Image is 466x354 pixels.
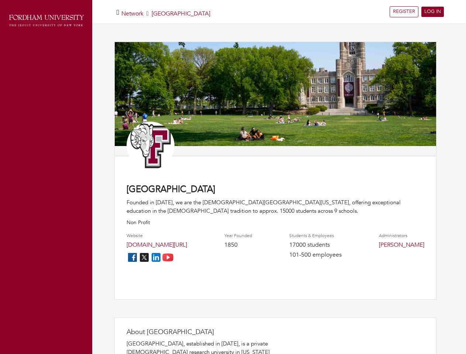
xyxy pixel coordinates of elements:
[127,251,138,263] img: facebook_icon-256f8dfc8812ddc1b8eade64b8eafd8a868ed32f90a8d2bb44f507e1979dbc24.png
[7,13,85,28] img: fordham_logo.png
[421,7,444,17] a: LOG IN
[127,241,187,249] a: [DOMAIN_NAME][URL]
[127,233,187,238] h4: Website
[390,6,418,17] a: REGISTER
[224,242,252,249] h4: 1850
[379,241,424,249] a: [PERSON_NAME]
[121,10,210,17] h5: [GEOGRAPHIC_DATA]
[224,233,252,238] h4: Year Founded
[162,251,174,263] img: youtube_icon-fc3c61c8c22f3cdcae68f2f17984f5f016928f0ca0694dd5da90beefb88aa45e.png
[138,251,150,263] img: twitter_icon-7d0bafdc4ccc1285aa2013833b377ca91d92330db209b8298ca96278571368c9.png
[127,219,424,226] p: Non Profit
[289,242,342,249] h4: 17000 students
[289,233,342,238] h4: Students & Employees
[127,198,424,215] div: Founded in [DATE], we are the [DEMOGRAPHIC_DATA][GEOGRAPHIC_DATA][US_STATE], offering exceptional...
[127,328,274,336] h4: About [GEOGRAPHIC_DATA]
[289,251,342,258] h4: 101-500 employees
[379,233,424,238] h4: Administrators
[127,122,175,170] img: Athletic_Logo_Primary_Letter_Mark_1.jpg
[115,42,436,146] img: 683a5b8e835635248a5481166db1a0f398a14ab9.jpg
[127,184,424,195] h4: [GEOGRAPHIC_DATA]
[150,251,162,263] img: linkedin_icon-84db3ca265f4ac0988026744a78baded5d6ee8239146f80404fb69c9eee6e8e7.png
[121,10,144,18] a: Network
